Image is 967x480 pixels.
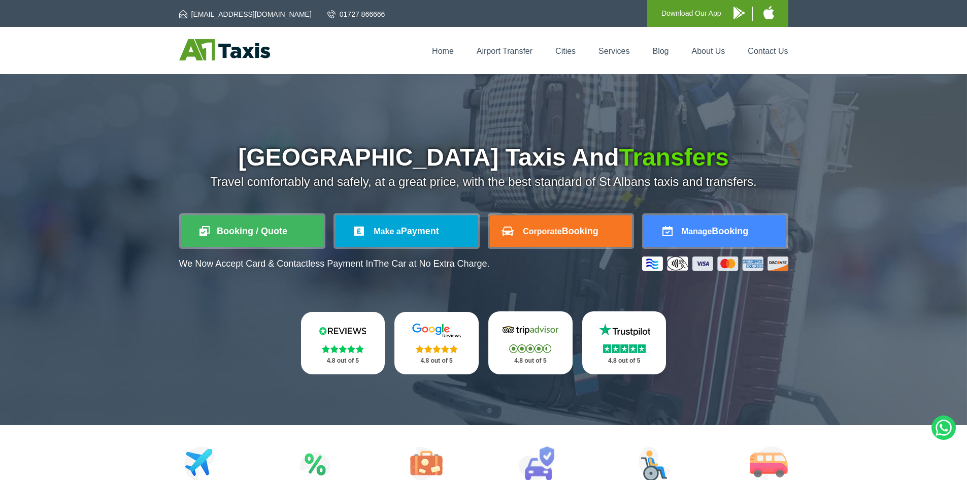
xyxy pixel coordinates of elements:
img: Trustpilot [594,323,655,338]
a: [EMAIL_ADDRESS][DOMAIN_NAME] [179,9,312,19]
span: Corporate [523,227,561,236]
img: Stars [322,345,364,353]
a: CorporateBooking [490,215,632,247]
img: A1 Taxis St Albans LTD [179,39,270,60]
img: Credit And Debit Cards [642,257,788,271]
a: Tripadvisor Stars 4.8 out of 5 [488,311,573,374]
a: About Us [692,47,725,55]
span: Transfers [619,144,729,171]
a: Google Stars 4.8 out of 5 [394,312,479,374]
a: 01727 866666 [327,9,385,19]
a: Trustpilot Stars 4.8 out of 5 [582,311,666,374]
p: Travel comfortably and safely, at a great price, with the best standard of St Albans taxis and tr... [179,175,788,189]
span: Manage [682,227,712,236]
a: Cities [555,47,576,55]
a: Airport Transfer [477,47,532,55]
a: Contact Us [748,47,788,55]
a: Services [598,47,629,55]
p: 4.8 out of 5 [499,355,561,367]
img: A1 Taxis iPhone App [763,6,774,19]
img: Stars [603,344,646,353]
span: The Car at No Extra Charge. [373,259,489,269]
p: Download Our App [661,7,721,20]
a: Reviews.io Stars 4.8 out of 5 [301,312,385,374]
a: Booking / Quote [181,215,323,247]
span: Make a [374,227,401,236]
h1: [GEOGRAPHIC_DATA] Taxis And [179,145,788,170]
p: 4.8 out of 5 [312,355,374,367]
img: Stars [416,345,458,353]
img: Google [406,323,467,338]
p: 4.8 out of 5 [593,355,655,367]
a: Make aPayment [336,215,478,247]
img: Stars [509,344,551,353]
a: Blog [652,47,669,55]
a: ManageBooking [644,215,786,247]
img: Tripadvisor [500,323,561,338]
img: Reviews.io [312,323,373,338]
img: A1 Taxis Android App [733,7,745,19]
p: We Now Accept Card & Contactless Payment In [179,259,490,269]
a: Home [432,47,454,55]
p: 4.8 out of 5 [406,355,468,367]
